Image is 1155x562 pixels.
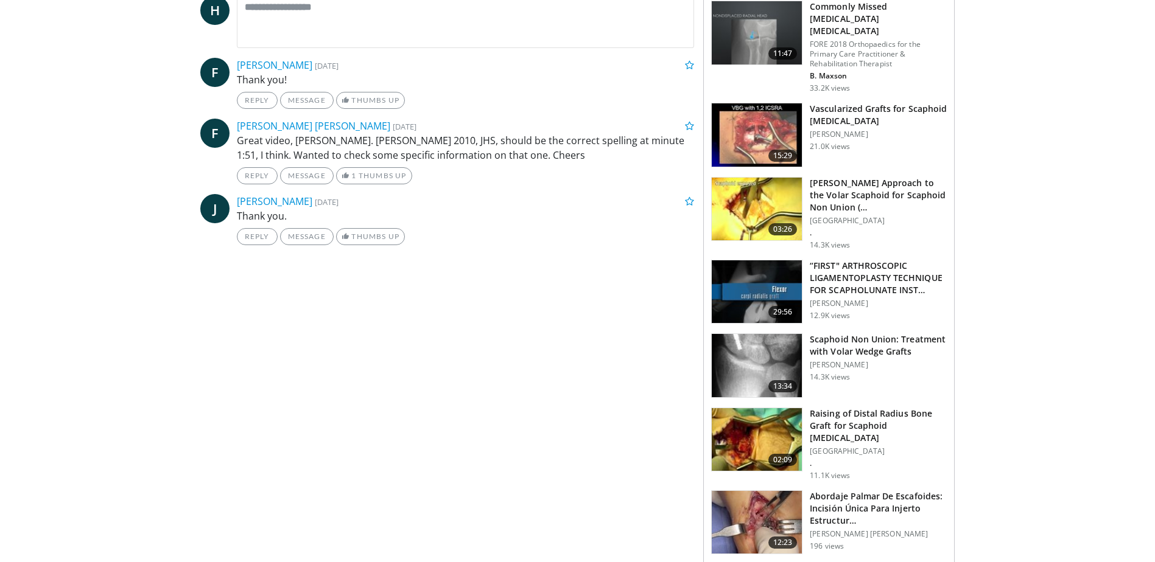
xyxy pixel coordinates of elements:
a: 1 Thumbs Up [336,167,412,184]
a: [PERSON_NAME] [PERSON_NAME] [237,119,390,133]
a: 13:34 Scaphoid Non Union: Treatment with Volar Wedge Grafts [PERSON_NAME] 14.3K views [711,333,947,398]
a: J [200,194,230,223]
a: F [200,119,230,148]
a: Reply [237,92,278,109]
span: 15:29 [768,150,798,162]
img: b2c65235-e098-4cd2-ab0f-914df5e3e270.150x105_q85_crop-smart_upscale.jpg [712,1,802,64]
span: 02:09 [768,454,798,466]
p: Great video, [PERSON_NAME]. [PERSON_NAME] 2010, JHS, should be the correct spelling at minute 1:5... [237,133,695,162]
span: 11:47 [768,47,798,60]
a: [PERSON_NAME] [237,58,312,72]
p: B. Maxson [810,71,947,81]
h3: “FIRST" ARTHROSCOPIC LIGAMENTOPLASTY TECHNIQUE FOR SCAPHOLUNATE INST… [810,260,947,296]
img: Bone_Graft_Harvest_-_Radius_100010404_2.jpg.150x105_q85_crop-smart_upscale.jpg [712,408,802,471]
a: 03:26 [PERSON_NAME] Approach to the Volar Scaphoid for Scaphoid Non Union (… [GEOGRAPHIC_DATA] . ... [711,177,947,250]
a: [PERSON_NAME] [237,195,312,208]
p: FORE 2018 Orthopaedics for the Primary Care Practitioner & Rehabilitation Therapist [810,40,947,69]
a: 29:56 “FIRST" ARTHROSCOPIC LIGAMENTOPLASTY TECHNIQUE FOR SCAPHOLUNATE INST… [PERSON_NAME] 12.9K v... [711,260,947,324]
h3: [PERSON_NAME] Approach to the Volar Scaphoid for Scaphoid Non Union (… [810,177,947,213]
p: 14.3K views [810,372,850,382]
a: Message [280,92,334,109]
small: [DATE] [315,196,339,207]
p: 33.2K views [810,83,850,93]
small: [DATE] [315,60,339,71]
span: 12:23 [768,536,798,549]
p: 14.3K views [810,240,850,250]
a: 15:29 Vascularized Grafts for Scaphoid [MEDICAL_DATA] [PERSON_NAME] 21.0K views [711,103,947,167]
h3: Raising of Distal Radius Bone Graft for Scaphoid [MEDICAL_DATA] [810,408,947,444]
p: 11.1K views [810,471,850,480]
img: 675gDJEg-ZBXulSX5hMDoxOjB1O5lLKx_1.150x105_q85_crop-smart_upscale.jpg [712,260,802,324]
p: [PERSON_NAME] [810,360,947,370]
a: Reply [237,167,278,184]
span: 03:26 [768,223,798,235]
span: 1 [351,171,356,180]
h3: Scaphoid Non Union: Treatment with Volar Wedge Grafts [810,333,947,358]
a: Reply [237,228,278,245]
a: Thumbs Up [336,228,405,245]
p: [GEOGRAPHIC_DATA] [810,446,947,456]
h3: Abordaje Palmar De Escafoides: Incisión Única Para Injerto Estructur… [810,490,947,527]
img: Screen_shot_2010-09-13_at_9.06.49_PM_2.png.150x105_q85_crop-smart_upscale.jpg [712,334,802,397]
p: 12.9K views [810,311,850,321]
a: Message [280,167,334,184]
p: [PERSON_NAME] [810,130,947,139]
p: . [810,228,947,238]
img: 4243dd78-41f8-479f-aea7-f14fc657eb0e.150x105_q85_crop-smart_upscale.jpg [712,491,802,554]
p: Thank you! [237,72,695,87]
span: 13:34 [768,380,798,392]
p: 196 views [810,541,844,551]
span: 29:56 [768,306,798,318]
p: [GEOGRAPHIC_DATA] [810,216,947,226]
p: [PERSON_NAME] [810,299,947,308]
p: Thank you. [237,209,695,223]
small: [DATE] [393,121,416,132]
a: Message [280,228,334,245]
a: 12:23 Abordaje Palmar De Escafoides: Incisión Única Para Injerto Estructur… [PERSON_NAME] [PERSON... [711,490,947,555]
p: . [810,459,947,468]
a: F [200,58,230,87]
p: [PERSON_NAME] [PERSON_NAME] [810,529,947,539]
img: daf05006-1c50-4058-8167-a0aeb0606d89.150x105_q85_crop-smart_upscale.jpg [712,103,802,167]
img: G-E_approach_100008114_3.jpg.150x105_q85_crop-smart_upscale.jpg [712,178,802,241]
h3: Vascularized Grafts for Scaphoid [MEDICAL_DATA] [810,103,947,127]
h3: Commonly Missed [MEDICAL_DATA] [MEDICAL_DATA] [810,1,947,37]
a: 02:09 Raising of Distal Radius Bone Graft for Scaphoid [MEDICAL_DATA] [GEOGRAPHIC_DATA] . 11.1K v... [711,408,947,480]
a: 11:47 Commonly Missed [MEDICAL_DATA] [MEDICAL_DATA] FORE 2018 Orthopaedics for the Primary Care P... [711,1,947,93]
a: Thumbs Up [336,92,405,109]
p: 21.0K views [810,142,850,151]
